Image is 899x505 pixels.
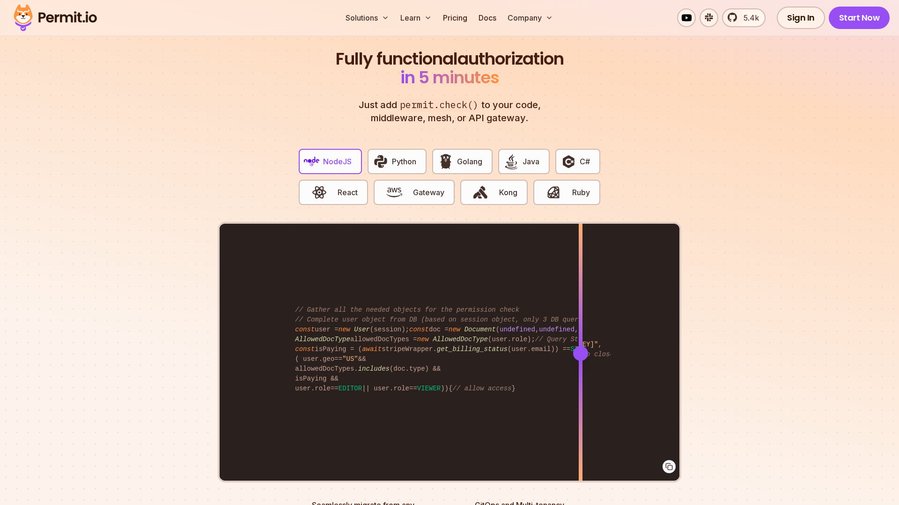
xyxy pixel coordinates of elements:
img: Java [503,154,519,169]
span: VIEWER [417,385,441,392]
span: includes [358,365,390,373]
span: User [354,326,370,333]
a: Sign In [777,7,825,29]
button: Company [504,8,557,27]
span: const [295,326,315,333]
span: const [409,326,429,333]
span: undefined [500,326,535,333]
span: new [449,326,460,333]
span: geo [323,355,334,363]
span: role [315,385,331,392]
h2: authorization [333,50,566,87]
span: role [511,336,527,343]
span: Document [464,326,496,333]
span: C# [580,156,590,167]
a: Docs [475,8,500,27]
span: "US" [342,355,358,363]
span: in 5 minutes [400,66,499,89]
span: role [393,385,409,392]
img: NodeJS [304,154,320,169]
span: email [531,345,551,353]
span: await [362,345,382,353]
span: type [409,365,425,373]
span: AllowedDocType [295,336,350,343]
span: // allow access [452,385,511,392]
span: 5.4k [738,12,759,23]
img: Permit logo [9,2,101,34]
span: // allowed to close issue [539,351,637,358]
img: Ruby [545,184,561,200]
span: // Query Stripe for live data (hope it's not too slow) [535,336,748,343]
span: React [338,187,358,198]
code: user = (session); doc = ( , , session. ); allowedDocTypes = (user. ); isPaying = ( stripeWrapper.... [288,298,610,401]
img: C# [560,154,576,169]
span: undefined [539,326,575,333]
img: Python [373,154,389,169]
span: Java [523,156,539,167]
img: Golang [438,154,454,169]
span: const [295,345,315,353]
img: React [311,184,327,200]
a: Pricing [439,8,471,27]
span: EDITOR [339,385,362,392]
span: AllowedDocType [433,336,488,343]
span: // Gather all the needed objects for the permission check [295,306,519,314]
span: permit.check() [397,98,481,112]
span: STRIPE_PAYING [570,345,621,353]
span: // Complete user object from DB (based on session object, only 3 DB queries...) [295,316,606,323]
span: Golang [457,156,482,167]
span: Gateway [413,187,444,198]
a: 5.4k [722,8,766,27]
img: Kong [472,184,488,200]
span: new [339,326,350,333]
a: Start Now [829,7,890,29]
span: Python [392,156,416,167]
span: Ruby [572,187,590,198]
span: Fully functional [336,50,457,68]
span: get_billing_status [437,345,508,353]
p: Just add to your code, middleware, mesh, or API gateway. [348,98,551,124]
button: Solutions [342,8,393,27]
span: NodeJS [323,156,352,167]
span: Kong [499,187,517,198]
span: new [417,336,429,343]
button: Learn [397,8,435,27]
img: Gateway [386,184,402,200]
